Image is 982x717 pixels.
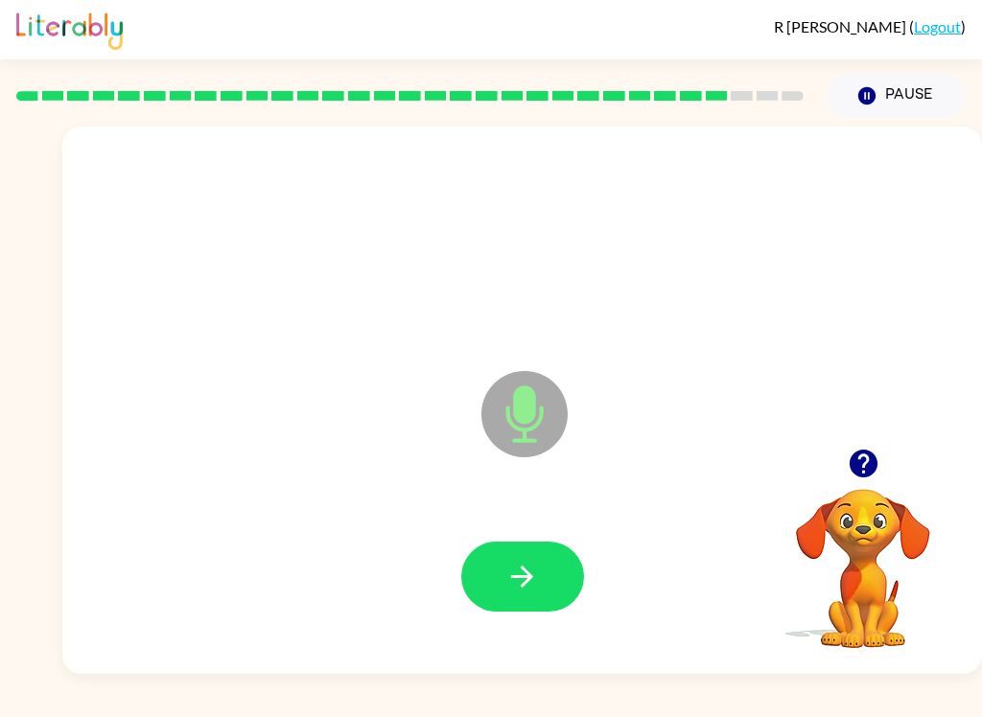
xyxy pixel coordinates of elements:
a: Logout [914,17,961,35]
img: Literably [16,8,123,50]
button: Pause [827,74,966,118]
div: ( ) [774,17,966,35]
video: Your browser must support playing .mp4 files to use Literably. Please try using another browser. [767,459,959,651]
span: R [PERSON_NAME] [774,17,909,35]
